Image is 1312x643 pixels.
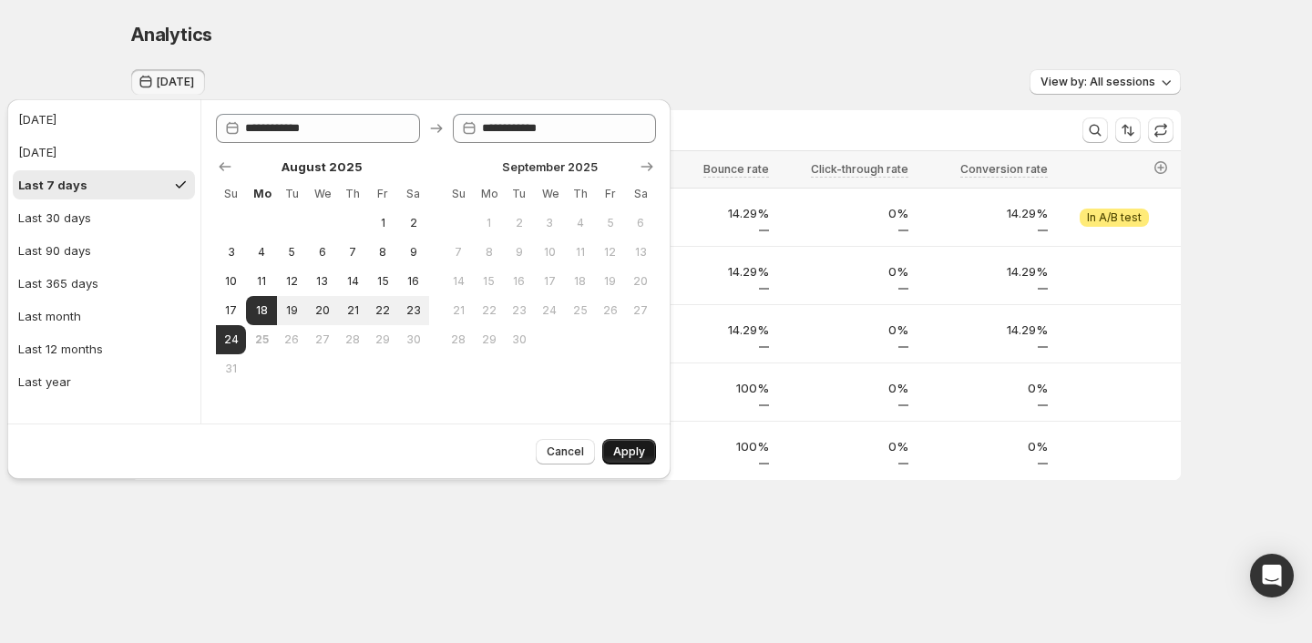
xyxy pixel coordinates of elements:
[780,379,908,397] p: 0%
[223,362,239,376] span: 31
[547,444,584,459] span: Cancel
[223,303,239,318] span: 17
[131,24,212,46] span: Analytics
[368,267,398,296] button: Friday August 15 2025
[246,179,276,209] th: Monday
[337,325,367,354] button: Thursday August 28 2025
[13,269,195,298] button: Last 365 days
[451,303,466,318] span: 21
[444,296,474,325] button: Sunday September 21 2025
[13,301,195,331] button: Last month
[565,179,595,209] th: Thursday
[246,238,276,267] button: Monday August 4 2025
[337,267,367,296] button: Thursday August 14 2025
[253,274,269,289] span: 11
[216,238,246,267] button: Sunday August 3 2025
[13,236,195,265] button: Last 90 days
[474,179,504,209] th: Monday
[780,321,908,339] p: 0%
[216,267,246,296] button: Sunday August 10 2025
[405,187,421,201] span: Sa
[613,444,645,459] span: Apply
[572,216,588,230] span: 4
[284,332,300,347] span: 26
[504,325,534,354] button: Tuesday September 30 2025
[444,325,474,354] button: Sunday September 28 2025
[960,162,1048,177] span: Conversion rate
[18,340,103,358] div: Last 12 months
[780,262,908,281] p: 0%
[633,303,649,318] span: 27
[595,238,625,267] button: Friday September 12 2025
[307,296,337,325] button: Wednesday August 20 2025
[18,274,98,292] div: Last 365 days
[13,367,195,396] button: Last year
[641,204,769,222] p: 14.29%
[633,245,649,260] span: 13
[212,154,238,179] button: Show previous month, July 2025
[535,296,565,325] button: Wednesday September 24 2025
[542,274,558,289] span: 17
[1040,75,1155,89] span: View by: All sessions
[511,245,527,260] span: 9
[18,209,91,227] div: Last 30 days
[565,209,595,238] button: Thursday September 4 2025
[398,209,428,238] button: Saturday August 2 2025
[1250,554,1294,597] div: Open Intercom Messenger
[13,170,195,199] button: Last 7 days
[626,267,656,296] button: Saturday September 20 2025
[595,209,625,238] button: Friday September 5 2025
[595,179,625,209] th: Friday
[511,187,527,201] span: Tu
[542,187,558,201] span: We
[246,296,276,325] button: Start of range Monday August 18 2025
[595,267,625,296] button: Friday September 19 2025
[337,296,367,325] button: Thursday August 21 2025
[919,437,1048,455] p: 0%
[626,209,656,238] button: Saturday September 6 2025
[542,216,558,230] span: 3
[919,204,1048,222] p: 14.29%
[368,296,398,325] button: Friday August 22 2025
[634,154,660,179] button: Show next month, October 2025
[375,187,391,201] span: Fr
[626,296,656,325] button: Saturday September 27 2025
[344,303,360,318] span: 21
[481,216,497,230] span: 1
[375,245,391,260] span: 8
[314,274,330,289] span: 13
[504,209,534,238] button: Tuesday September 2 2025
[18,241,91,260] div: Last 90 days
[474,238,504,267] button: Monday September 8 2025
[344,332,360,347] span: 28
[277,179,307,209] th: Tuesday
[13,334,195,363] button: Last 12 months
[572,303,588,318] span: 25
[504,267,534,296] button: Tuesday September 16 2025
[633,274,649,289] span: 20
[375,332,391,347] span: 29
[223,274,239,289] span: 10
[602,187,618,201] span: Fr
[253,187,269,201] span: Mo
[444,267,474,296] button: Sunday September 14 2025
[504,296,534,325] button: Tuesday September 23 2025
[481,332,497,347] span: 29
[314,303,330,318] span: 20
[542,245,558,260] span: 10
[444,238,474,267] button: Sunday September 7 2025
[314,245,330,260] span: 6
[368,209,398,238] button: Friday August 1 2025
[131,69,205,95] button: [DATE]
[277,267,307,296] button: Tuesday August 12 2025
[919,379,1048,397] p: 0%
[535,209,565,238] button: Wednesday September 3 2025
[18,143,56,161] div: [DATE]
[444,179,474,209] th: Sunday
[1087,210,1142,225] span: In A/B test
[398,179,428,209] th: Saturday
[344,187,360,201] span: Th
[13,138,195,167] button: [DATE]
[307,325,337,354] button: Wednesday August 27 2025
[253,303,269,318] span: 18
